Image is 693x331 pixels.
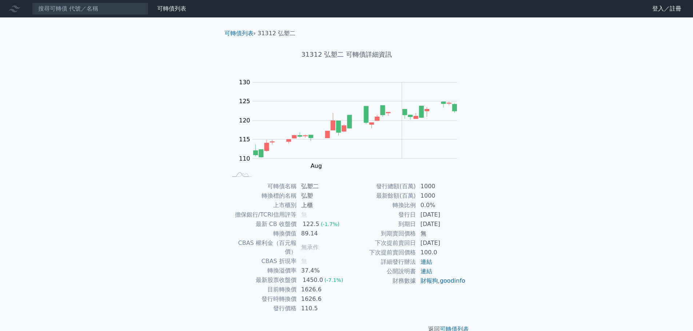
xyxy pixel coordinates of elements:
[311,162,322,169] tspan: Aug
[347,238,416,248] td: 下次提前賣回日
[227,201,297,210] td: 上市櫃別
[227,275,297,285] td: 最新股票收盤價
[157,5,186,12] a: 可轉債列表
[416,191,466,201] td: 1000
[347,191,416,201] td: 最新餘額(百萬)
[227,210,297,219] td: 擔保銀行/TCRI信用評等
[297,201,347,210] td: 上櫃
[235,79,468,169] g: Chart
[224,29,256,38] li: ›
[227,182,297,191] td: 可轉債名稱
[301,220,321,229] div: 122.5
[416,201,466,210] td: 0.0%
[297,182,347,191] td: 弘塑二
[421,277,438,284] a: 財報狗
[227,238,297,257] td: CBAS 權利金（百元報價）
[301,258,307,265] span: 無
[347,276,416,286] td: 財務數據
[347,257,416,267] td: 詳細發行辦法
[297,266,347,275] td: 37.4%
[32,3,148,15] input: 搜尋可轉債 代號／名稱
[321,221,340,227] span: (-1.7%)
[347,219,416,229] td: 到期日
[297,229,347,238] td: 89.14
[224,30,254,37] a: 可轉債列表
[646,3,687,15] a: 登入／註冊
[239,136,250,143] tspan: 115
[258,29,295,38] li: 31312 弘塑二
[440,277,465,284] a: goodinfo
[416,248,466,257] td: 100.0
[219,49,475,60] h1: 31312 弘塑二 可轉債詳細資訊
[324,277,343,283] span: (-7.1%)
[227,266,297,275] td: 轉換溢價率
[347,201,416,210] td: 轉換比例
[416,229,466,238] td: 無
[239,117,250,124] tspan: 120
[297,191,347,201] td: 弘塑
[416,276,466,286] td: ,
[301,276,324,284] div: 1450.0
[347,267,416,276] td: 公開說明書
[347,229,416,238] td: 到期賣回價格
[421,268,432,275] a: 連結
[416,210,466,219] td: [DATE]
[301,244,319,251] span: 無承作
[227,219,297,229] td: 最新 CB 收盤價
[227,294,297,304] td: 發行時轉換價
[301,211,307,218] span: 無
[297,294,347,304] td: 1626.6
[416,219,466,229] td: [DATE]
[421,258,432,265] a: 連結
[347,182,416,191] td: 發行總額(百萬)
[239,79,250,86] tspan: 130
[227,191,297,201] td: 轉換標的名稱
[227,285,297,294] td: 目前轉換價
[239,155,250,162] tspan: 110
[227,257,297,266] td: CBAS 折現率
[347,210,416,219] td: 發行日
[227,304,297,313] td: 發行價格
[297,304,347,313] td: 110.5
[416,182,466,191] td: 1000
[227,229,297,238] td: 轉換價值
[416,238,466,248] td: [DATE]
[297,285,347,294] td: 1626.6
[239,98,250,105] tspan: 125
[347,248,416,257] td: 下次提前賣回價格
